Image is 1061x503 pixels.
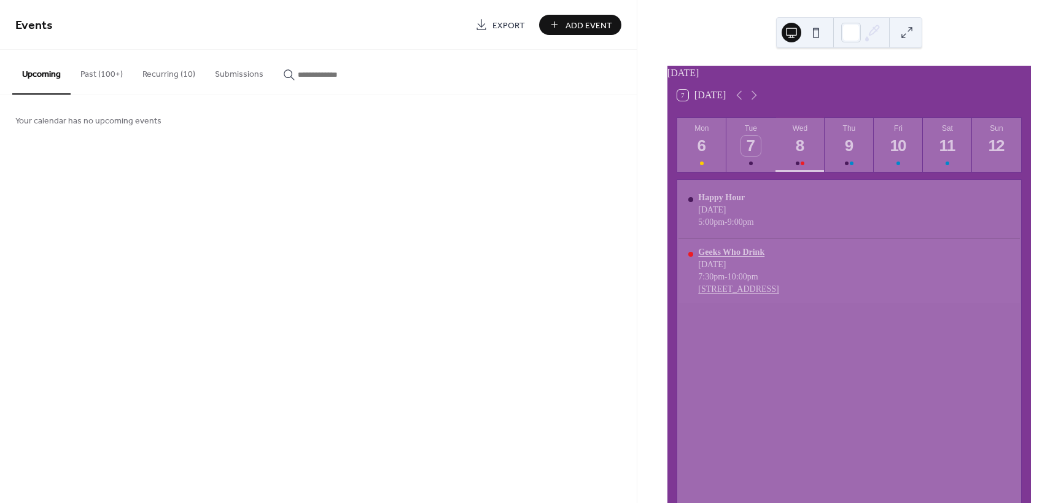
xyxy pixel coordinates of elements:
[667,66,1031,80] div: [DATE]
[677,118,726,172] button: Mon6
[790,136,810,156] div: 8
[15,14,53,37] span: Events
[825,118,874,172] button: Thu9
[539,15,621,35] button: Add Event
[15,115,161,128] span: Your calendar has no upcoming events
[698,272,725,282] span: 7:30pm
[673,87,731,104] button: 7[DATE]
[565,19,612,32] span: Add Event
[71,50,133,93] button: Past (100+)
[779,124,821,133] div: Wed
[681,124,723,133] div: Mon
[725,272,728,282] span: -
[698,260,779,270] div: [DATE]
[698,193,753,203] div: Happy Hour
[730,124,772,133] div: Tue
[775,118,825,172] button: Wed8
[728,272,758,282] span: 10:00pm
[728,217,754,227] span: 9:00pm
[923,118,972,172] button: Sat11
[698,248,779,257] div: Geeks Who Drink
[972,118,1021,172] button: Sun12
[466,15,534,35] a: Export
[698,284,779,294] a: [STREET_ADDRESS]
[698,205,753,215] div: [DATE]
[976,124,1017,133] div: Sun
[698,217,725,227] span: 5:00pm
[938,136,958,156] div: 11
[888,136,909,156] div: 10
[927,124,968,133] div: Sat
[692,136,712,156] div: 6
[726,118,775,172] button: Tue7
[874,118,923,172] button: Fri10
[12,50,71,95] button: Upcoming
[987,136,1007,156] div: 12
[725,217,728,227] span: -
[828,124,870,133] div: Thu
[741,136,761,156] div: 7
[492,19,525,32] span: Export
[839,136,860,156] div: 9
[877,124,919,133] div: Fri
[205,50,273,93] button: Submissions
[133,50,205,93] button: Recurring (10)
